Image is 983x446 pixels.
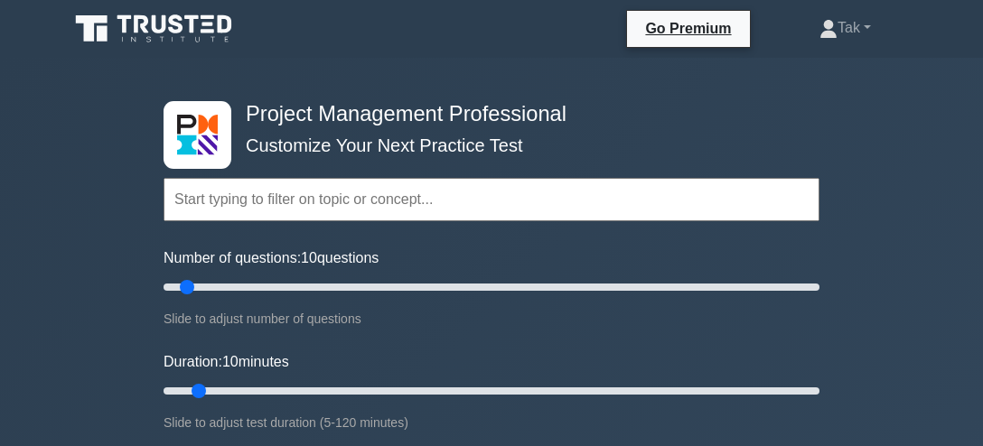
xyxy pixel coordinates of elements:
[164,247,379,269] label: Number of questions: questions
[164,308,819,330] div: Slide to adjust number of questions
[301,250,317,265] span: 10
[222,354,239,369] span: 10
[164,178,819,221] input: Start typing to filter on topic or concept...
[164,351,289,373] label: Duration: minutes
[239,101,731,126] h4: Project Management Professional
[776,10,914,46] a: Tak
[164,412,819,433] div: Slide to adjust test duration (5-120 minutes)
[634,17,742,40] a: Go Premium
